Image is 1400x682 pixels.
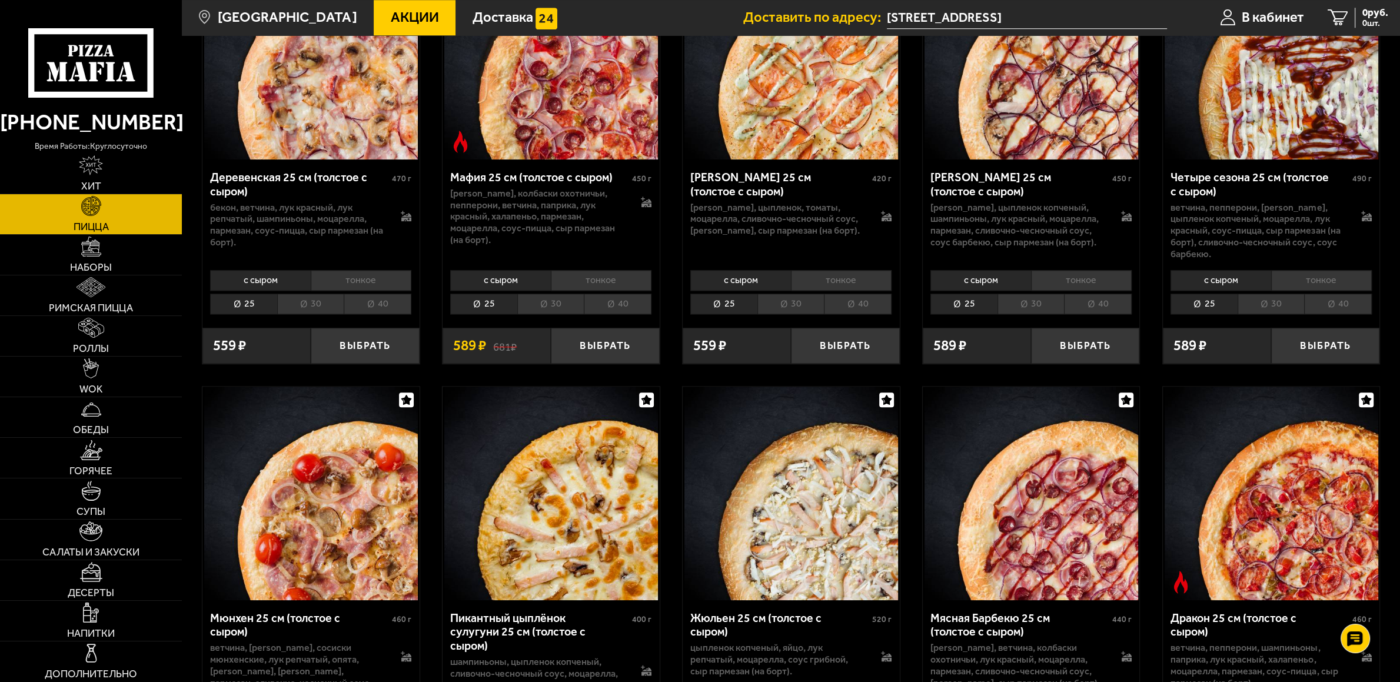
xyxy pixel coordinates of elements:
[210,611,389,640] div: Мюнхен 25 см (толстое с сыром)
[1163,387,1380,600] a: Острое блюдоДракон 25 см (толстое с сыром)
[1165,387,1378,600] img: Дракон 25 см (толстое с сыром)
[684,387,898,600] img: Жюльен 25 см (толстое с сыром)
[443,387,660,600] a: Пикантный цыплёнок сулугуни 25 см (толстое с сыром)
[49,303,133,313] span: Римская пицца
[1170,171,1349,199] div: Четыре сезона 25 см (толстое с сыром)
[1031,328,1139,364] button: Выбрать
[493,338,517,353] s: 681 ₽
[450,131,471,152] img: Острое блюдо
[632,614,651,624] span: 400 г
[68,588,114,598] span: Десерты
[73,425,109,435] span: Обеды
[536,8,557,29] img: 15daf4d41897b9f0e9f617042186c801.svg
[74,222,109,232] span: Пицца
[872,174,892,184] span: 420 г
[204,387,418,600] img: Мюнхен 25 см (толстое с сыром)
[311,328,419,364] button: Выбрать
[1238,294,1305,314] li: 30
[690,171,869,199] div: [PERSON_NAME] 25 см (толстое с сыром)
[210,171,389,199] div: Деревенская 25 см (толстое с сыром)
[923,387,1140,600] a: Мясная Барбекю 25 см (толстое с сыром)
[930,171,1109,199] div: [PERSON_NAME] 25 см (толстое с сыром)
[1352,174,1372,184] span: 490 г
[1170,270,1271,291] li: с сыром
[1352,614,1372,624] span: 460 г
[1112,174,1132,184] span: 450 г
[1271,270,1372,291] li: тонкое
[887,7,1167,29] input: Ваш адрес доставки
[551,328,659,364] button: Выбрать
[344,294,411,314] li: 40
[450,270,550,291] li: с сыром
[930,202,1106,248] p: [PERSON_NAME], цыпленок копченый, шампиньоны, лук красный, моцарелла, пармезан, сливочно-чесночны...
[997,294,1065,314] li: 30
[81,181,101,191] span: Хит
[690,202,866,237] p: [PERSON_NAME], цыпленок, томаты, моцарелла, сливочно-чесночный соус, [PERSON_NAME], сыр пармезан ...
[391,11,439,25] span: Акции
[45,669,137,679] span: Дополнительно
[42,547,139,557] span: Салаты и закуски
[1064,294,1132,314] li: 40
[683,387,900,600] a: Жюльен 25 см (толстое с сыром)
[210,202,386,248] p: бекон, ветчина, лук красный, лук репчатый, шампиньоны, моцарелла, пармезан, соус-пицца, сыр парме...
[210,270,310,291] li: с сыром
[1362,19,1388,28] span: 0 шт.
[743,11,887,25] span: Доставить по адресу:
[1170,294,1238,314] li: 25
[1271,328,1379,364] button: Выбрать
[1170,571,1192,593] img: Острое блюдо
[79,384,102,394] span: WOK
[70,262,112,272] span: Наборы
[392,174,411,184] span: 470 г
[872,614,892,624] span: 520 г
[824,294,892,314] li: 40
[930,611,1109,640] div: Мясная Барбекю 25 см (толстое с сыром)
[73,344,109,354] span: Роллы
[1173,338,1206,353] span: 589 ₽
[277,294,344,314] li: 30
[202,387,420,600] a: Мюнхен 25 см (толстое с сыром)
[791,328,899,364] button: Выбрать
[757,294,824,314] li: 30
[218,11,357,25] span: [GEOGRAPHIC_DATA]
[690,611,869,640] div: Жюльен 25 см (толстое с сыром)
[311,270,411,291] li: тонкое
[453,338,486,353] span: 589 ₽
[210,294,277,314] li: 25
[517,294,584,314] li: 30
[450,188,626,246] p: [PERSON_NAME], колбаски охотничьи, пепперони, ветчина, паприка, лук красный, халапеньо, пармезан,...
[1170,202,1346,260] p: ветчина, пепперони, [PERSON_NAME], цыпленок копченый, моцарелла, лук красный, соус-пицца, сыр пар...
[450,611,629,653] div: Пикантный цыплёнок сулугуни 25 см (толстое с сыром)
[67,628,115,638] span: Напитки
[1170,611,1349,640] div: Дракон 25 см (толстое с сыром)
[1112,614,1132,624] span: 440 г
[213,338,246,353] span: 559 ₽
[1362,8,1388,18] span: 0 руб.
[930,270,1030,291] li: с сыром
[69,466,112,476] span: Горячее
[1242,11,1304,25] span: В кабинет
[1304,294,1372,314] li: 40
[551,270,651,291] li: тонкое
[77,507,105,517] span: Супы
[450,171,629,185] div: Мафия 25 см (толстое с сыром)
[791,270,892,291] li: тонкое
[930,294,997,314] li: 25
[693,338,726,353] span: 559 ₽
[1031,270,1132,291] li: тонкое
[444,387,658,600] img: Пикантный цыплёнок сулугуни 25 см (толстое с сыром)
[584,294,651,314] li: 40
[933,338,966,353] span: 589 ₽
[473,11,533,25] span: Доставка
[690,270,790,291] li: с сыром
[450,294,517,314] li: 25
[690,642,866,677] p: цыпленок копченый, яйцо, лук репчатый, моцарелла, соус грибной, сыр пармезан (на борт).
[392,614,411,624] span: 460 г
[925,387,1138,600] img: Мясная Барбекю 25 см (толстое с сыром)
[632,174,651,184] span: 450 г
[690,294,757,314] li: 25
